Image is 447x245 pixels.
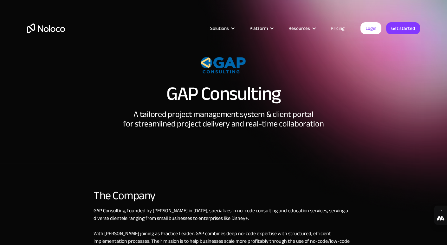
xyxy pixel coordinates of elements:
div: Platform [242,24,281,32]
div: Solutions [210,24,229,32]
h1: GAP Consulting [166,84,281,103]
div: Resources [288,24,310,32]
div: Resources [281,24,323,32]
div: Solutions [202,24,242,32]
a: Get started [386,22,420,34]
a: GAP Consulting [94,206,125,215]
a: home [27,24,65,33]
div: The Company [94,189,353,202]
a: Login [360,22,381,34]
a: Pricing [323,24,353,32]
div: Platform [249,24,268,32]
div: A tailored project management system & client portal for streamlined project delivery and real-ti... [123,110,324,129]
